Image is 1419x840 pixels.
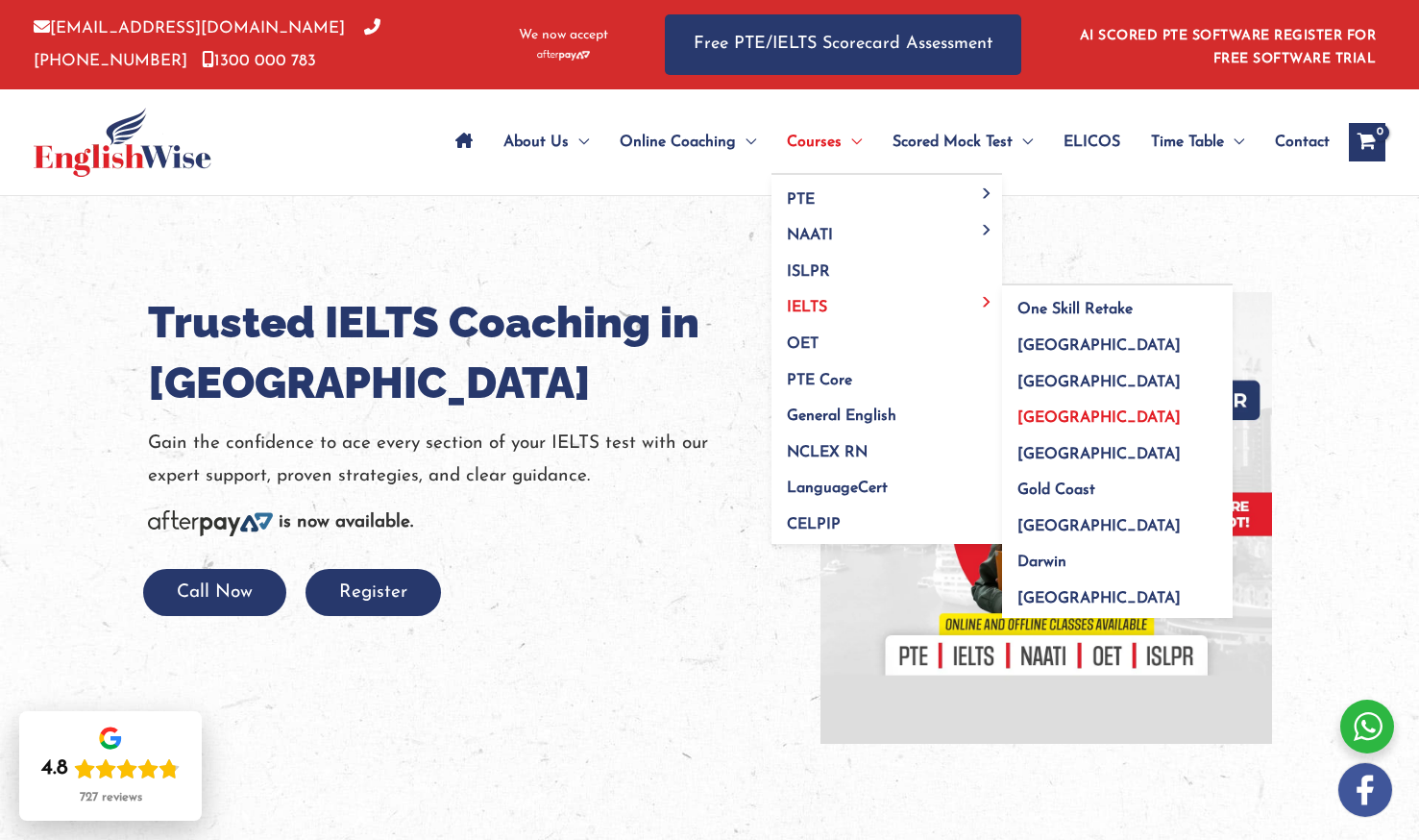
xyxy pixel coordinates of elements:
[1002,502,1233,538] a: [GEOGRAPHIC_DATA]
[771,109,877,176] a: CoursesMenu Toggle
[1151,109,1224,176] span: Time Table
[787,300,827,315] span: IELTS
[537,50,590,61] img: Afterpay-Logo
[143,569,286,616] button: Call Now
[143,583,286,602] a: Call Now
[148,428,792,492] p: Gain the confidence to ace every section of your IELTS test with our expert support, proven strat...
[1002,466,1233,503] a: Gold Coast
[1002,430,1233,466] a: [GEOGRAPHIC_DATA]
[771,247,1002,284] a: ISLPR
[787,408,896,424] span: General English
[787,109,842,176] span: Courses
[787,228,833,243] span: NAATI
[771,500,1002,544] a: CELPIP
[1017,302,1133,317] span: One Skill Retake
[306,583,441,602] a: Register
[771,175,1002,211] a: PTEMenu Toggle
[787,336,819,352] span: OET
[1260,109,1330,176] a: Contact
[1017,410,1181,426] span: [GEOGRAPHIC_DATA]
[976,188,998,199] span: Menu Toggle
[771,392,1002,429] a: General English
[1136,109,1260,176] a: Time TableMenu Toggle
[771,211,1002,248] a: NAATIMenu Toggle
[488,109,604,176] a: About UsMenu Toggle
[1013,109,1033,176] span: Menu Toggle
[620,109,736,176] span: Online Coaching
[1068,13,1385,76] aside: Header Widget 1
[306,569,441,616] button: Register
[1002,394,1233,431] a: [GEOGRAPHIC_DATA]
[736,109,756,176] span: Menu Toggle
[976,224,998,235] span: Menu Toggle
[1080,29,1377,66] a: AI SCORED PTE SOFTWARE REGISTER FOR FREE SOFTWARE TRIAL
[1064,109,1120,176] span: ELICOS
[148,510,273,536] img: Afterpay-Logo
[440,109,1330,176] nav: Site Navigation: Main Menu
[771,320,1002,357] a: OET
[787,517,841,532] span: CELPIP
[842,109,862,176] span: Menu Toggle
[787,264,830,280] span: ISLPR
[1002,575,1233,619] a: [GEOGRAPHIC_DATA]
[202,53,316,69] a: 1300 000 783
[34,108,211,177] img: cropped-ew-logo
[148,292,792,413] h1: Trusted IELTS Coaching in [GEOGRAPHIC_DATA]
[1349,123,1385,161] a: View Shopping Cart, empty
[1017,338,1181,354] span: [GEOGRAPHIC_DATA]
[1017,375,1181,390] span: [GEOGRAPHIC_DATA]
[1017,555,1066,570] span: Darwin
[1002,285,1233,322] a: One Skill Retake
[1224,109,1244,176] span: Menu Toggle
[1002,538,1233,575] a: Darwin
[893,109,1013,176] span: Scored Mock Test
[80,790,142,805] div: 727 reviews
[1048,109,1136,176] a: ELICOS
[519,26,608,45] span: We now accept
[877,109,1048,176] a: Scored Mock TestMenu Toggle
[976,296,998,307] span: Menu Toggle
[771,284,1002,320] a: IELTSMenu Toggle
[771,464,1002,501] a: LanguageCert
[1002,358,1233,394] a: [GEOGRAPHIC_DATA]
[1017,447,1181,462] span: [GEOGRAPHIC_DATA]
[1017,591,1181,606] span: [GEOGRAPHIC_DATA]
[604,109,771,176] a: Online CoachingMenu Toggle
[771,428,1002,464] a: NCLEX RN
[569,109,589,176] span: Menu Toggle
[279,513,413,531] b: is now available.
[1002,322,1233,358] a: [GEOGRAPHIC_DATA]
[1017,519,1181,534] span: [GEOGRAPHIC_DATA]
[665,14,1021,75] a: Free PTE/IELTS Scorecard Assessment
[34,20,345,37] a: [EMAIL_ADDRESS][DOMAIN_NAME]
[41,755,68,782] div: 4.8
[1338,763,1392,817] img: white-facebook.png
[787,373,852,388] span: PTE Core
[503,109,569,176] span: About Us
[34,20,380,68] a: [PHONE_NUMBER]
[771,356,1002,392] a: PTE Core
[1275,109,1330,176] span: Contact
[41,755,180,782] div: Rating: 4.8 out of 5
[787,445,868,460] span: NCLEX RN
[1017,482,1095,498] span: Gold Coast
[787,481,888,496] span: LanguageCert
[787,192,815,208] span: PTE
